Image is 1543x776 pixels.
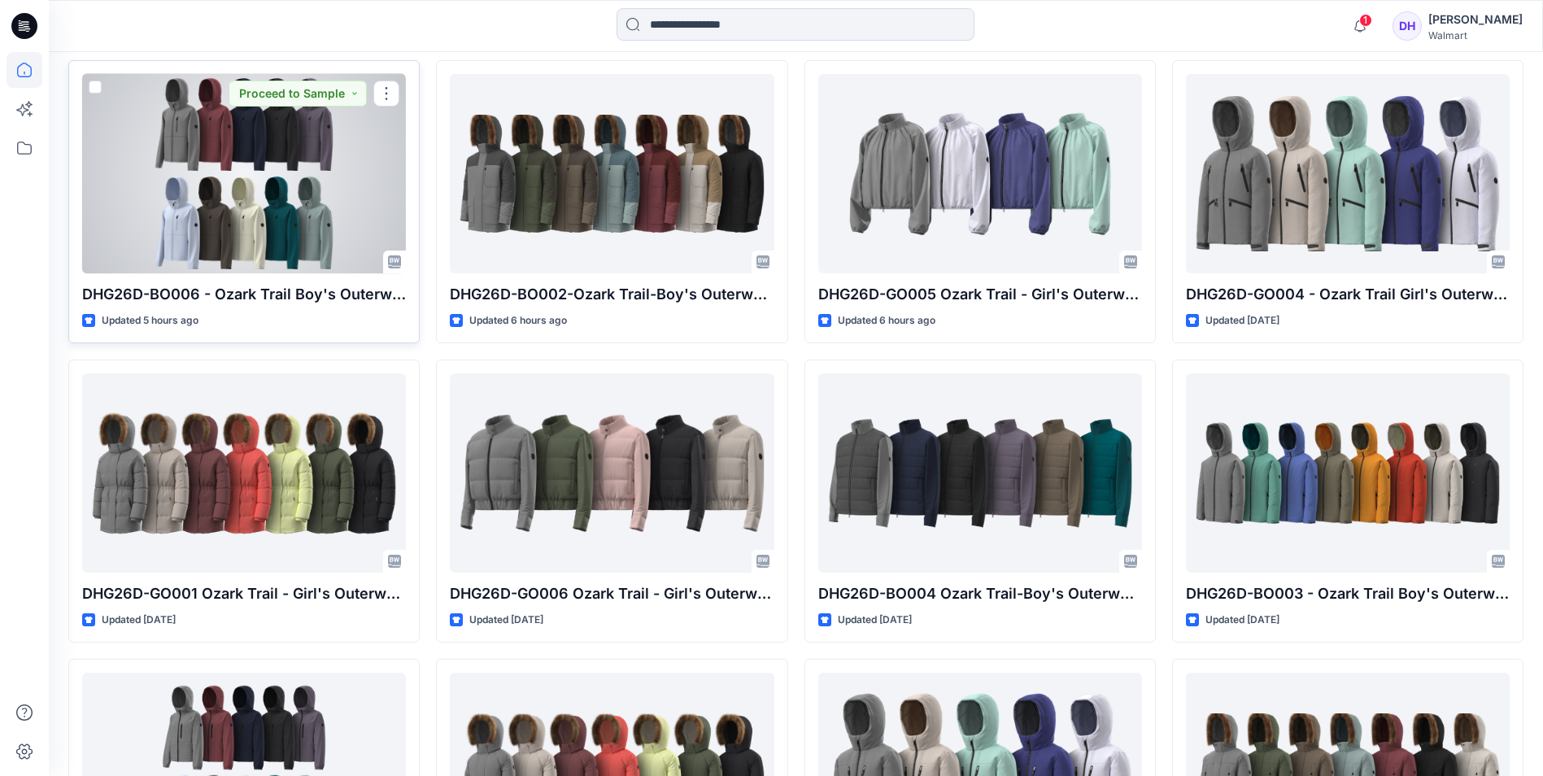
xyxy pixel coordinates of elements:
a: DHG26D-BO006 - Ozark Trail Boy's Outerwear - Softshell V2 [82,74,406,273]
p: Updated 6 hours ago [469,312,567,329]
a: DHG26D-BO004 Ozark Trail-Boy's Outerwear - Hybrid Jacket Opt.1 [818,373,1142,573]
div: Walmart [1428,29,1523,41]
p: Updated [DATE] [469,612,543,629]
span: 1 [1359,14,1372,27]
p: DHG26D-GO001 Ozark Trail - Girl's Outerwear-Parka Jkt Opt.1 [82,582,406,605]
p: DHG26D-GO004 - Ozark Trail Girl's Outerwear Performance Jkt Opt.2 [1186,283,1510,306]
p: DHG26D-BO003 - Ozark Trail Boy's Outerwear - Performance Jacket Opt 2 [1186,582,1510,605]
a: DHG26D-BO002-Ozark Trail-Boy's Outerwear - Parka Jkt V2 Opt 2 [450,74,774,273]
p: Updated [DATE] [1205,612,1279,629]
p: DHG26D-GO006 Ozark Trail - Girl's Outerwear-Hybrid Jacket [450,582,774,605]
a: DHG26D-GO006 Ozark Trail - Girl's Outerwear-Hybrid Jacket [450,373,774,573]
p: DHG26D-BO004 Ozark Trail-Boy's Outerwear - Hybrid Jacket Opt.1 [818,582,1142,605]
p: Updated 6 hours ago [838,312,935,329]
p: DHG26D-BO006 - Ozark Trail Boy's Outerwear - Softshell V2 [82,283,406,306]
p: DHG26D-BO002-Ozark Trail-Boy's Outerwear - Parka Jkt V2 Opt 2 [450,283,774,306]
a: DHG26D-GO005 Ozark Trail - Girl's Outerwear-Better Lightweight Windbreaker [818,74,1142,273]
div: DH [1393,11,1422,41]
div: [PERSON_NAME] [1428,10,1523,29]
a: DHG26D-GO001 Ozark Trail - Girl's Outerwear-Parka Jkt Opt.1 [82,373,406,573]
p: Updated [DATE] [102,612,176,629]
p: Updated [DATE] [1205,312,1279,329]
a: DHG26D-GO004 - Ozark Trail Girl's Outerwear Performance Jkt Opt.2 [1186,74,1510,273]
a: DHG26D-BO003 - Ozark Trail Boy's Outerwear - Performance Jacket Opt 2 [1186,373,1510,573]
p: Updated 5 hours ago [102,312,198,329]
p: Updated [DATE] [838,612,912,629]
p: DHG26D-GO005 Ozark Trail - Girl's Outerwear-Better Lightweight Windbreaker [818,283,1142,306]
